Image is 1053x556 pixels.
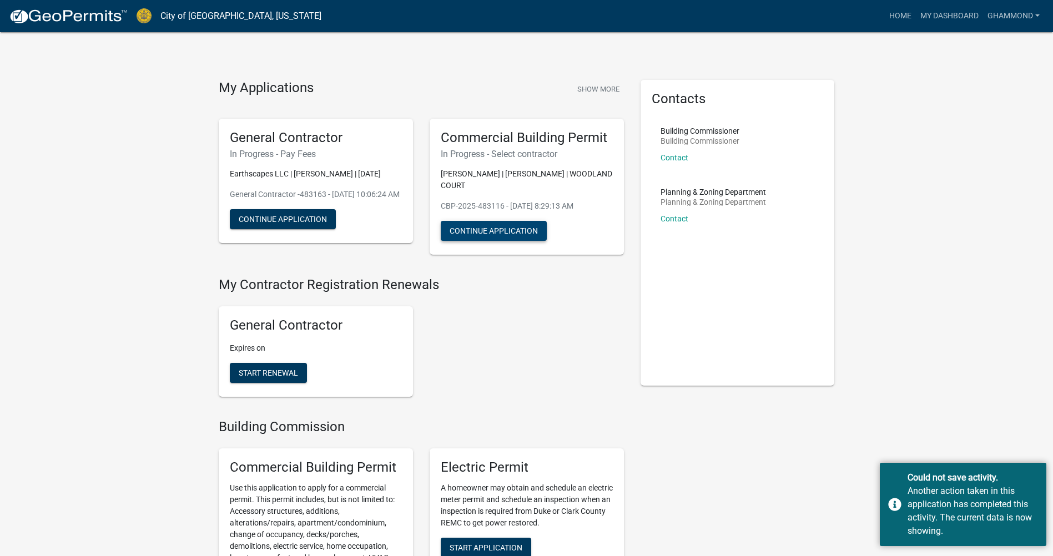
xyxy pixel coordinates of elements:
wm-registration-list-section: My Contractor Registration Renewals [219,277,624,406]
h6: In Progress - Pay Fees [230,149,402,159]
button: Start Renewal [230,363,307,383]
a: Home [885,6,916,27]
button: Continue Application [230,209,336,229]
h4: My Contractor Registration Renewals [219,277,624,293]
p: Planning & Zoning Department [661,198,766,206]
p: Building Commissioner [661,127,739,135]
a: ghammond [983,6,1044,27]
h5: Electric Permit [441,459,613,476]
h5: Commercial Building Permit [441,130,613,146]
p: A homeowner may obtain and schedule an electric meter permit and schedule an inspection when an i... [441,482,613,529]
img: City of Jeffersonville, Indiana [137,8,152,23]
a: Contact [661,153,688,162]
span: Start Renewal [239,368,298,377]
a: My Dashboard [916,6,983,27]
span: Start Application [450,543,522,552]
a: Contact [661,214,688,223]
p: Planning & Zoning Department [661,188,766,196]
button: Show More [573,80,624,98]
h4: Building Commission [219,419,624,435]
p: CBP-2025-483116 - [DATE] 8:29:13 AM [441,200,613,212]
h6: In Progress - Select contractor [441,149,613,159]
p: Earthscapes LLC | [PERSON_NAME] | [DATE] [230,168,402,180]
p: Building Commissioner [661,137,739,145]
button: Continue Application [441,221,547,241]
h5: Commercial Building Permit [230,459,402,476]
div: Another action taken in this application has completed this activity. The current data is now sho... [908,484,1038,538]
h5: General Contractor [230,317,402,333]
h5: General Contractor [230,130,402,146]
p: Expires on [230,342,402,354]
p: General Contractor -483163 - [DATE] 10:06:24 AM [230,189,402,200]
h4: My Applications [219,80,314,97]
div: Could not save activity. [908,471,1038,484]
h5: Contacts [652,91,824,107]
a: City of [GEOGRAPHIC_DATA], [US_STATE] [160,7,321,26]
p: [PERSON_NAME] | [PERSON_NAME] | WOODLAND COURT [441,168,613,191]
